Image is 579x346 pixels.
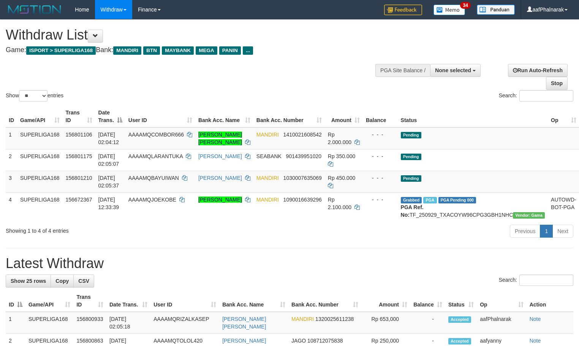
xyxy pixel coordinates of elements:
[398,106,548,127] th: Status
[401,132,421,138] span: Pending
[6,106,17,127] th: ID
[540,225,553,238] a: 1
[438,197,476,203] span: PGA Pending
[291,338,306,344] span: JAGO
[106,290,150,312] th: Date Trans.: activate to sort column ascending
[6,90,63,102] label: Show entries
[283,132,322,138] span: Copy 1410021608542 to clipboard
[283,175,322,181] span: Copy 1030007635069 to clipboard
[17,106,63,127] th: Game/API: activate to sort column ascending
[198,197,242,203] a: [PERSON_NAME]
[423,197,437,203] span: Marked by aafsengchandara
[150,312,219,334] td: AAAAMQRIZALKASEP
[256,132,279,138] span: MANDIRI
[11,278,46,284] span: Show 25 rows
[222,338,266,344] a: [PERSON_NAME]
[307,338,343,344] span: Copy 108712075838 to clipboard
[460,2,470,9] span: 34
[198,132,242,145] a: [PERSON_NAME] [PERSON_NAME]
[150,290,219,312] th: User ID: activate to sort column ascending
[17,171,63,192] td: SUPERLIGA168
[55,278,69,284] span: Copy
[363,106,398,127] th: Balance
[219,290,288,312] th: Bank Acc. Name: activate to sort column ascending
[6,4,63,15] img: MOTION_logo.png
[398,192,548,222] td: TF_250929_TXACOYW96CPG3GBH1NHC
[519,90,573,102] input: Search:
[25,312,73,334] td: SUPERLIGA168
[361,290,410,312] th: Amount: activate to sort column ascending
[26,46,96,55] span: ISPORT > SUPERLIGA168
[448,338,471,344] span: Accepted
[499,90,573,102] label: Search:
[366,174,395,182] div: - - -
[6,171,17,192] td: 3
[17,127,63,149] td: SUPERLIGA168
[128,132,184,138] span: AAAAMQCOMBOR666
[288,290,361,312] th: Bank Acc. Number: activate to sort column ascending
[198,153,242,159] a: [PERSON_NAME]
[6,192,17,222] td: 4
[286,153,321,159] span: Copy 901439951020 to clipboard
[6,256,573,271] h1: Latest Withdraw
[66,132,92,138] span: 156801106
[128,175,179,181] span: AAAAMQBAYUIWAN
[219,46,241,55] span: PANIN
[527,290,573,312] th: Action
[73,312,106,334] td: 156800933
[106,312,150,334] td: [DATE] 02:05:18
[256,197,279,203] span: MANDIRI
[6,275,51,287] a: Show 25 rows
[195,106,253,127] th: Bank Acc. Name: activate to sort column ascending
[366,152,395,160] div: - - -
[6,46,378,54] h4: Game: Bank:
[410,290,445,312] th: Balance: activate to sort column ascending
[448,316,471,323] span: Accepted
[546,77,568,90] a: Stop
[73,275,94,287] a: CSV
[325,106,363,127] th: Amount: activate to sort column ascending
[366,196,395,203] div: - - -
[530,316,541,322] a: Note
[328,197,351,210] span: Rp 2.100.000
[328,132,351,145] span: Rp 2.000.000
[256,153,282,159] span: SEABANK
[401,204,424,218] b: PGA Ref. No:
[243,46,253,55] span: ...
[17,192,63,222] td: SUPERLIGA168
[508,64,568,77] a: Run Auto-Refresh
[430,64,481,77] button: None selected
[552,225,573,238] a: Next
[499,275,573,286] label: Search:
[477,290,526,312] th: Op: activate to sort column ascending
[315,316,354,322] span: Copy 1320025611238 to clipboard
[6,312,25,334] td: 1
[328,175,355,181] span: Rp 450.000
[477,312,526,334] td: aafPhalnarak
[519,275,573,286] input: Search:
[510,225,540,238] a: Previous
[66,153,92,159] span: 156801175
[401,197,422,203] span: Grabbed
[375,64,430,77] div: PGA Site Balance /
[98,175,119,189] span: [DATE] 02:05:37
[435,67,471,73] span: None selected
[410,312,445,334] td: -
[283,197,322,203] span: Copy 1090016639296 to clipboard
[361,312,410,334] td: Rp 653,000
[513,212,545,219] span: Vendor URL: https://trx31.1velocity.biz
[73,290,106,312] th: Trans ID: activate to sort column ascending
[98,153,119,167] span: [DATE] 02:05:07
[17,149,63,171] td: SUPERLIGA168
[162,46,194,55] span: MAYBANK
[222,316,266,330] a: [PERSON_NAME] [PERSON_NAME]
[128,153,183,159] span: AAAAMQLARANTUKA
[401,175,421,182] span: Pending
[6,290,25,312] th: ID: activate to sort column descending
[66,175,92,181] span: 156801210
[78,278,89,284] span: CSV
[366,131,395,138] div: - - -
[113,46,141,55] span: MANDIRI
[143,46,160,55] span: BTN
[19,90,47,102] select: Showentries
